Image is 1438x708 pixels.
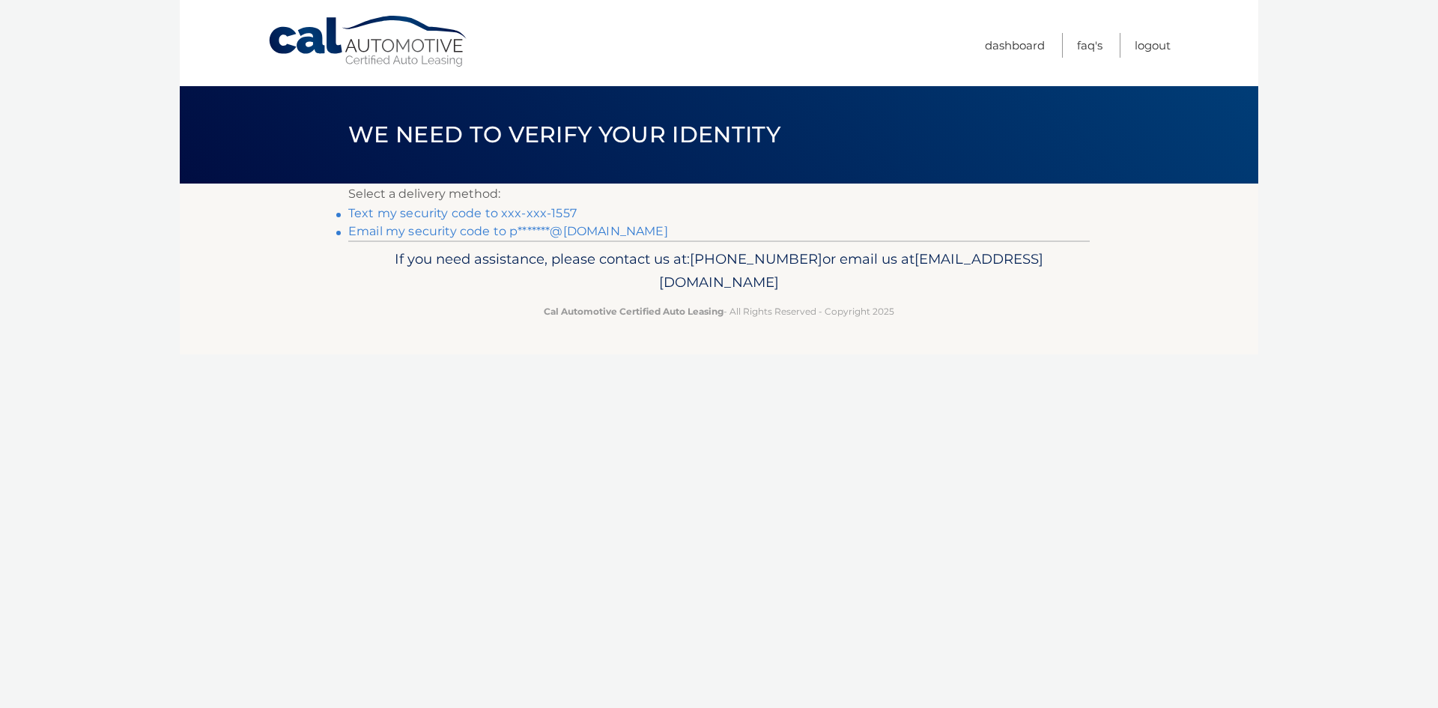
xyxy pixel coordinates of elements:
[358,303,1080,319] p: - All Rights Reserved - Copyright 2025
[985,33,1045,58] a: Dashboard
[267,15,470,68] a: Cal Automotive
[1135,33,1171,58] a: Logout
[348,206,577,220] a: Text my security code to xxx-xxx-1557
[348,121,780,148] span: We need to verify your identity
[1077,33,1102,58] a: FAQ's
[358,247,1080,295] p: If you need assistance, please contact us at: or email us at
[544,306,723,317] strong: Cal Automotive Certified Auto Leasing
[348,224,668,238] a: Email my security code to p*******@[DOMAIN_NAME]
[348,184,1090,205] p: Select a delivery method:
[690,250,822,267] span: [PHONE_NUMBER]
